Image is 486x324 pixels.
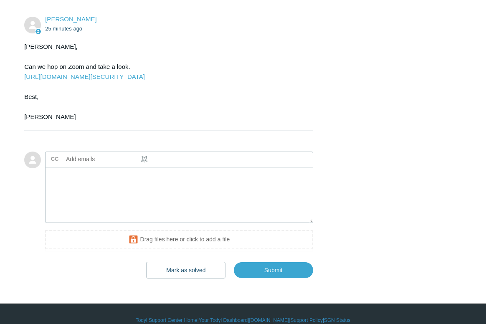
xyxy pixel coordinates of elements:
div: [PERSON_NAME], Can we hop on Zoom and take a look. Best, [PERSON_NAME] [24,42,304,122]
input: Add emails [63,153,152,165]
time: 09/02/2025, 07:08 [45,25,82,32]
a: SGN Status [324,316,350,324]
a: [URL][DOMAIN_NAME][SECURITY_DATA] [24,73,145,80]
textarea: Add your reply [45,167,313,223]
button: Mark as solved [146,262,225,278]
a: Support Policy [291,316,323,324]
label: CC [51,153,59,165]
a: Your Todyl Dashboard [199,316,248,324]
div: | | | | [24,316,462,324]
a: [DOMAIN_NAME] [249,316,289,324]
a: [PERSON_NAME] [45,15,96,23]
input: Submit [234,262,313,278]
a: Todyl Support Center Home [136,316,197,324]
span: Kris Haire [45,15,96,23]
